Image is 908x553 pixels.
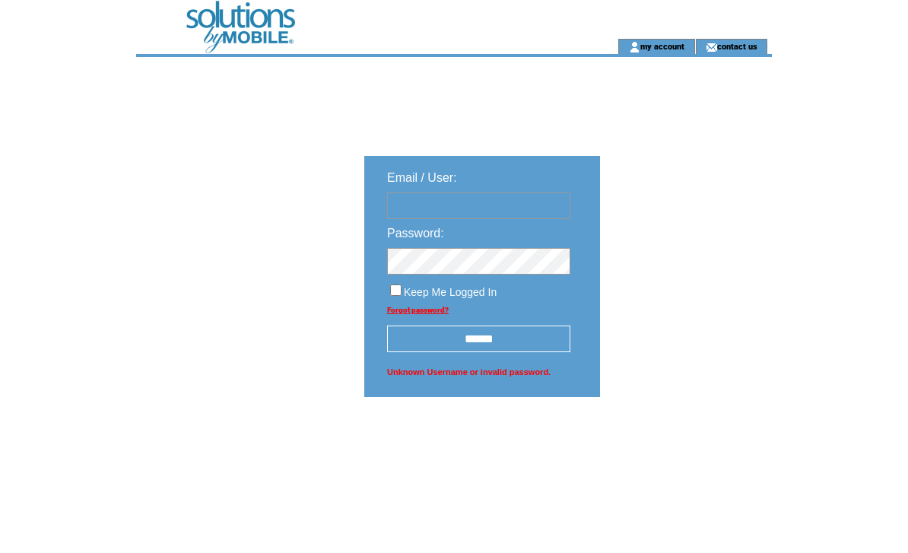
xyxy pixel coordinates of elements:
[387,306,449,314] a: Forgot password?
[404,286,497,298] span: Keep Me Logged In
[387,227,444,240] span: Password:
[717,41,757,51] a: contact us
[387,171,457,184] span: Email / User:
[387,364,570,380] span: Unknown Username or invalid password.
[706,41,717,53] img: contact_us_icon.gif
[629,41,640,53] img: account_icon.gif
[640,41,684,51] a: my account
[644,435,720,454] img: transparent.png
